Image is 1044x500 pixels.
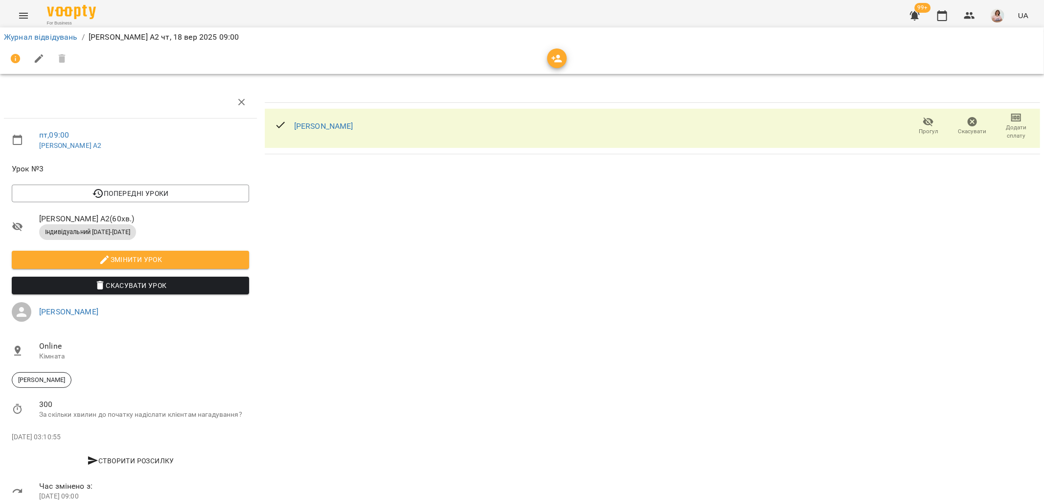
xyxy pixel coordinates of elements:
[4,31,1040,43] nav: breadcrumb
[39,307,98,316] a: [PERSON_NAME]
[16,455,245,467] span: Створити розсилку
[39,352,249,361] p: Кімната
[20,188,241,199] span: Попередні уроки
[39,130,69,140] a: пт , 09:00
[12,432,249,442] p: [DATE] 03:10:55
[994,113,1038,140] button: Додати сплату
[1018,10,1028,21] span: UA
[294,121,353,131] a: [PERSON_NAME]
[12,251,249,268] button: Змінити урок
[12,452,249,470] button: Створити розсилку
[12,163,249,175] span: Урок №3
[39,399,249,410] span: 300
[1014,6,1032,24] button: UA
[4,32,78,42] a: Журнал відвідувань
[12,277,249,294] button: Скасувати Урок
[39,480,249,492] span: Час змінено з:
[89,31,239,43] p: [PERSON_NAME] А2 чт, 18 вер 2025 09:00
[39,340,249,352] span: Online
[82,31,85,43] li: /
[12,4,35,27] button: Menu
[919,127,938,136] span: Прогул
[47,5,96,19] img: Voopty Logo
[906,113,951,140] button: Прогул
[12,376,71,384] span: [PERSON_NAME]
[20,254,241,265] span: Змінити урок
[12,185,249,202] button: Попередні уроки
[39,410,249,420] p: За скільки хвилин до початку надіслати клієнтам нагадування?
[991,9,1004,23] img: a9a10fb365cae81af74a091d218884a8.jpeg
[951,113,995,140] button: Скасувати
[39,228,136,237] span: Індивідуальний [DATE]-[DATE]
[12,372,71,388] div: [PERSON_NAME]
[20,280,241,291] span: Скасувати Урок
[39,213,249,225] span: [PERSON_NAME] А2 ( 60 хв. )
[915,3,931,13] span: 99+
[1000,123,1032,140] span: Додати сплату
[39,142,101,149] a: [PERSON_NAME] А2
[958,127,987,136] span: Скасувати
[47,20,96,26] span: For Business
